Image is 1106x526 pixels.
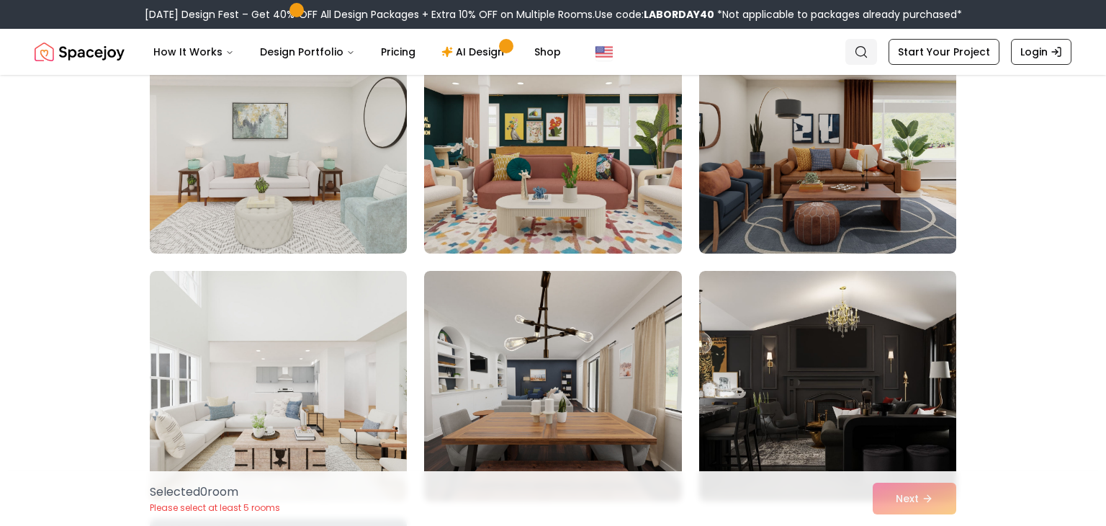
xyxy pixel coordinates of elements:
a: Login [1011,39,1071,65]
a: Shop [523,37,572,66]
img: Room room-69 [699,271,956,502]
img: Room room-64 [150,23,407,254]
a: Pricing [369,37,427,66]
nav: Global [35,29,1071,75]
img: Room room-68 [424,271,681,502]
p: Selected 0 room [150,483,280,501]
img: Spacejoy Logo [35,37,125,66]
img: Room room-65 [424,23,681,254]
b: LABORDAY40 [644,7,714,22]
div: [DATE] Design Fest – Get 40% OFF All Design Packages + Extra 10% OFF on Multiple Rooms. [145,7,962,22]
span: *Not applicable to packages already purchased* [714,7,962,22]
a: AI Design [430,37,520,66]
nav: Main [142,37,572,66]
button: How It Works [142,37,246,66]
img: Room room-67 [150,271,407,502]
span: Use code: [595,7,714,22]
a: Start Your Project [889,39,999,65]
img: United States [595,43,613,61]
button: Design Portfolio [248,37,367,66]
img: Room room-66 [699,23,956,254]
a: Spacejoy [35,37,125,66]
p: Please select at least 5 rooms [150,502,280,514]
